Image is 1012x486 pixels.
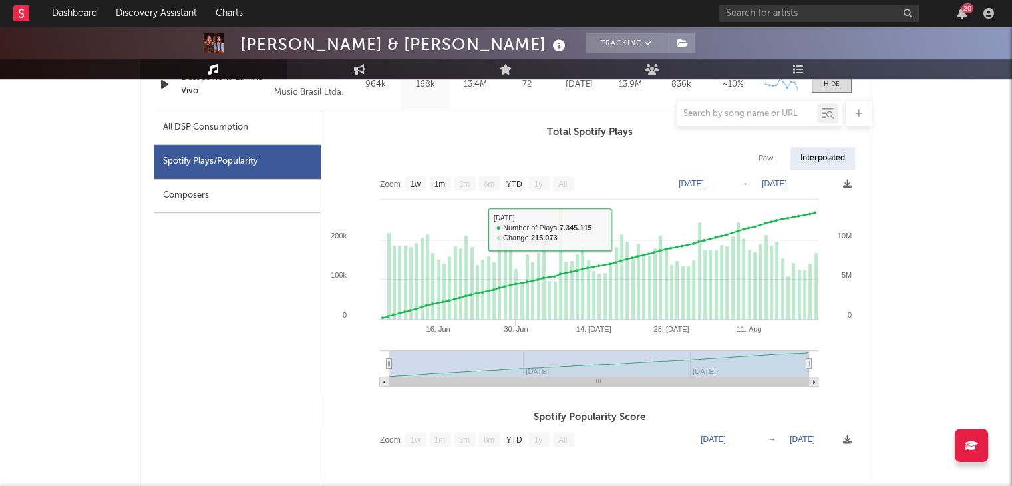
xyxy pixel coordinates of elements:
[790,435,815,444] text: [DATE]
[163,120,248,136] div: All DSP Consumption
[790,147,855,170] div: Interpolated
[458,180,470,189] text: 3m
[841,271,851,279] text: 5M
[154,179,321,213] div: Composers
[749,147,784,170] div: Raw
[504,78,550,91] div: 72
[957,8,967,19] button: 20
[558,180,566,189] text: All
[181,71,268,97] a: Desapaixona Eu - Ao Vivo
[331,271,347,279] text: 100k
[454,78,497,91] div: 13.4M
[483,180,494,189] text: 6m
[506,435,522,445] text: YTD
[847,311,851,319] text: 0
[653,325,689,333] text: 28. [DATE]
[961,3,973,13] div: 20
[434,435,445,445] text: 1m
[154,145,321,179] div: Spotify Plays/Popularity
[719,5,919,22] input: Search for artists
[331,232,347,240] text: 200k
[404,78,447,91] div: 168k
[701,435,726,444] text: [DATE]
[274,69,347,101] div: © 2024 Warner Music Brasil Ltda.
[434,180,445,189] text: 1m
[321,124,858,140] h3: Total Spotify Plays
[342,311,346,319] text: 0
[410,180,421,189] text: 1w
[740,179,748,188] text: →
[586,33,669,53] button: Tracking
[410,435,421,445] text: 1w
[458,435,470,445] text: 3m
[380,435,401,445] text: Zoom
[506,180,522,189] text: YTD
[534,180,542,189] text: 1y
[558,435,566,445] text: All
[380,180,401,189] text: Zoom
[426,325,450,333] text: 16. Jun
[321,409,858,425] h3: Spotify Popularity Score
[608,78,653,91] div: 13.9M
[659,78,704,91] div: 836k
[576,325,611,333] text: 14. [DATE]
[534,435,542,445] text: 1y
[837,232,851,240] text: 10M
[504,325,528,333] text: 30. Jun
[762,179,787,188] text: [DATE]
[679,179,704,188] text: [DATE]
[557,78,601,91] div: [DATE]
[240,33,569,55] div: [PERSON_NAME] & [PERSON_NAME]
[768,435,776,444] text: →
[711,78,755,91] div: ~ 10 %
[483,435,494,445] text: 6m
[677,109,817,119] input: Search by song name or URL
[354,78,397,91] div: 964k
[154,111,321,145] div: All DSP Consumption
[737,325,761,333] text: 11. Aug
